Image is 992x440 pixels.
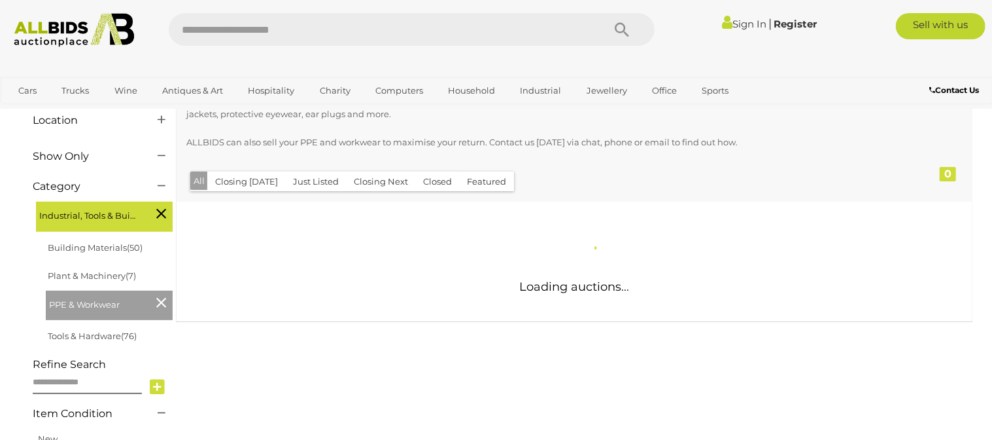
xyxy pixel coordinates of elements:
[39,205,137,223] span: Industrial, Tools & Building Supplies
[126,270,136,281] span: (7)
[896,13,985,39] a: Sell with us
[929,83,982,98] a: Contact Us
[643,80,685,101] a: Office
[512,80,570,101] a: Industrial
[285,172,347,192] button: Just Listed
[774,18,817,30] a: Register
[186,135,888,150] p: ALLBIDS can also sell your PPE and workwear to maximise your return. Contact us [DATE] via chat, ...
[106,80,146,101] a: Wine
[48,242,143,253] a: Building Materials(50)
[190,172,208,191] button: All
[10,80,45,101] a: Cars
[346,172,416,192] button: Closing Next
[694,80,738,101] a: Sports
[33,359,173,371] h4: Refine Search
[929,85,979,95] b: Contact Us
[520,280,630,294] span: Loading auctions...
[121,331,137,341] span: (76)
[154,80,231,101] a: Antiques & Art
[415,172,460,192] button: Closed
[311,80,359,101] a: Charity
[48,331,137,341] a: Tools & Hardware(76)
[53,80,97,101] a: Trucks
[33,408,138,420] h4: Item Condition
[578,80,636,101] a: Jewellery
[33,151,138,162] h4: Show Only
[10,101,120,123] a: [GEOGRAPHIC_DATA]
[48,270,136,281] a: Plant & Machinery(7)
[722,18,766,30] a: Sign In
[49,294,147,312] span: PPE & Workwear
[127,242,143,253] span: (50)
[207,172,286,192] button: Closing [DATE]
[239,80,303,101] a: Hospitality
[7,13,141,47] img: Allbids.com.au
[33,181,138,192] h4: Category
[367,80,432,101] a: Computers
[768,16,772,31] span: |
[33,115,138,126] h4: Location
[459,172,514,192] button: Featured
[589,13,655,46] button: Search
[439,80,504,101] a: Household
[940,167,956,181] div: 0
